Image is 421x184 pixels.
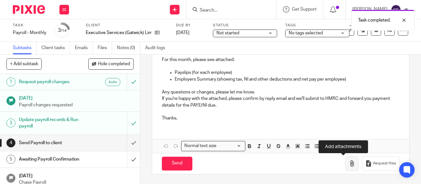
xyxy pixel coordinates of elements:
[19,154,87,164] h1: Awaiting Payroll Confirmation
[391,4,401,15] img: svg%3E
[6,77,15,86] div: 1
[58,27,66,34] div: 3
[117,42,140,54] a: Notes (0)
[19,102,134,108] p: Payroll changes requested
[162,57,399,63] p: For this month, please see attached:
[19,115,87,131] h1: Update payroll records & Run payroll
[61,29,66,32] small: /14
[19,171,134,179] h1: [DATE]
[6,118,15,127] div: 3
[75,42,93,54] a: Emails
[86,30,152,36] p: Executive Services (Gatwick) Limited
[88,58,134,69] button: Hide completed
[199,8,257,13] input: Search
[86,23,168,28] label: Client
[162,95,399,109] p: If you're happy with the attached, please confirm by reply email and we'll submit to HMRC and for...
[98,42,112,54] a: Files
[13,23,46,28] label: Task
[13,42,37,54] a: Subtasks
[289,31,323,35] span: No tags selected
[145,42,170,54] a: Audit logs
[98,62,130,67] span: Hide completed
[176,23,205,28] label: Due by
[373,161,396,166] span: Request files
[183,143,218,149] span: Normal text size
[358,17,390,23] p: Task completed.
[19,138,87,148] h1: Send Payroll to client
[6,155,15,164] div: 5
[175,69,399,76] p: Payslips (for each employee)
[41,42,70,54] a: Client tasks
[216,31,239,35] span: Not started
[6,58,42,69] button: + Add subtask
[181,141,245,151] div: Search for option
[105,78,120,86] div: Auto
[162,89,399,95] p: Any questions or changes, please let me know.
[218,143,241,149] input: Search for option
[13,5,45,14] img: Pixie
[175,76,399,83] p: Employers Summary (showing tax, NI and other deductions and net pay per employee)
[162,115,399,121] p: Thanks,
[13,30,46,36] div: Payroll - Monthly
[19,77,87,87] h1: Request payroll changes
[19,93,134,101] h1: [DATE]
[362,156,399,171] button: Request files
[162,157,192,171] input: Send
[176,31,189,35] span: [DATE]
[6,138,15,147] div: 4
